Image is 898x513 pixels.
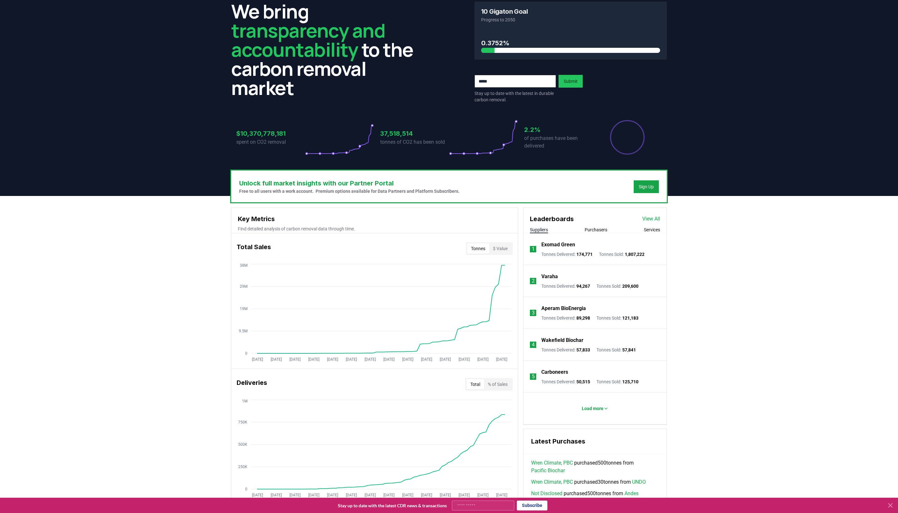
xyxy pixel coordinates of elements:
a: Wakefield Biochar [541,336,583,344]
tspan: [DATE] [402,357,413,362]
span: 89,298 [576,315,590,321]
button: $ Value [489,243,511,254]
tspan: [DATE] [383,357,395,362]
h3: $10,370,778,181 [236,129,305,138]
p: 5 [532,373,535,380]
p: Tonnes Delivered : [541,315,590,321]
tspan: [DATE] [383,493,395,497]
a: Sign Up [639,184,654,190]
button: Services [644,227,660,233]
tspan: [DATE] [346,493,357,497]
button: Sign Up [634,180,659,193]
button: Purchasers [585,227,607,233]
tspan: [DATE] [252,357,263,362]
a: Wren Climate, PBC [531,459,573,467]
p: Tonnes Sold : [599,251,645,257]
tspan: [DATE] [459,357,470,362]
span: 50,515 [576,379,590,384]
h3: 2.2% [524,125,593,134]
h3: Total Sales [237,242,271,255]
p: Stay up to date with the latest in durable carbon removal. [474,90,556,103]
tspan: [DATE] [440,493,451,497]
a: Exomad Green [541,241,575,249]
tspan: 0 [245,487,247,491]
p: 1 [532,245,535,253]
span: 209,600 [622,284,638,289]
h3: 37,518,514 [380,129,449,138]
tspan: [DATE] [459,493,470,497]
a: Andes [624,490,638,497]
span: 94,267 [576,284,590,289]
div: Percentage of sales delivered [609,119,645,155]
p: Tonnes Delivered : [541,347,590,353]
tspan: 500K [238,442,247,447]
h3: Leaderboards [530,214,574,224]
tspan: [DATE] [496,493,507,497]
h3: 0.3752% [481,38,660,48]
tspan: 9.5M [239,329,247,333]
tspan: [DATE] [327,493,338,497]
span: 1,807,222 [625,252,645,257]
p: Find detailed analysis of carbon removal data through time. [238,226,511,232]
tspan: [DATE] [327,357,338,362]
tspan: [DATE] [252,493,263,497]
tspan: [DATE] [308,493,319,497]
tspan: [DATE] [402,493,413,497]
a: Wren Climate, PBC [531,478,573,486]
button: Suppliers [530,227,548,233]
h3: Key Metrics [238,214,511,224]
tspan: [DATE] [289,357,301,362]
tspan: [DATE] [271,493,282,497]
span: 125,710 [622,379,638,384]
h3: Unlock full market insights with our Partner Portal [239,178,460,188]
tspan: 38M [240,263,247,268]
h3: Deliveries [237,378,267,391]
tspan: 29M [240,284,247,289]
h3: 10 Gigaton Goal [481,8,528,15]
span: purchased 500 tonnes from [531,459,659,474]
p: Tonnes Delivered : [541,379,590,385]
a: Pacific Biochar [531,467,565,474]
button: % of Sales [484,379,511,389]
tspan: [DATE] [477,357,488,362]
p: tonnes of CO2 has been sold [380,138,449,146]
span: transparency and accountability [231,17,385,62]
p: Tonnes Sold : [596,283,638,289]
tspan: [DATE] [271,357,282,362]
tspan: [DATE] [477,493,488,497]
p: Tonnes Delivered : [541,251,593,257]
tspan: 750K [238,420,247,424]
tspan: 250K [238,465,247,469]
tspan: [DATE] [289,493,301,497]
p: Tonnes Sold : [596,347,636,353]
p: 3 [532,309,535,317]
a: Carboneers [541,368,568,376]
p: Tonnes Delivered : [541,283,590,289]
span: 57,841 [622,347,636,352]
p: Progress to 2050 [481,17,660,23]
tspan: [DATE] [421,493,432,497]
span: 121,183 [622,315,638,321]
button: Total [467,379,484,389]
a: Aperam BioEnergia [541,305,586,312]
a: UNDO [632,478,646,486]
tspan: 0 [245,351,247,356]
p: Varaha [541,273,558,280]
p: 2 [532,277,535,285]
tspan: [DATE] [421,357,432,362]
h3: Latest Purchases [531,437,659,446]
span: 57,833 [576,347,590,352]
tspan: [DATE] [496,357,507,362]
span: 174,771 [576,252,593,257]
p: Tonnes Sold : [596,379,638,385]
tspan: 1M [242,399,247,403]
tspan: [DATE] [346,357,357,362]
tspan: [DATE] [365,493,376,497]
tspan: [DATE] [308,357,319,362]
tspan: [DATE] [365,357,376,362]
